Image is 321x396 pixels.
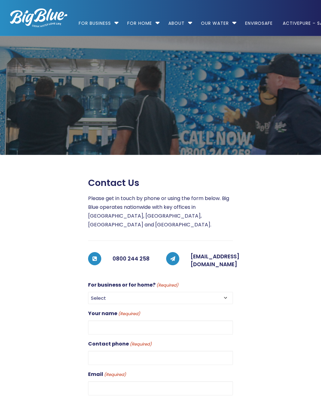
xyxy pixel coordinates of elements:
[156,282,179,289] span: (Required)
[88,177,139,188] span: Contact us
[88,194,233,229] p: Please get in touch by phone or using the form below. Big Blue operates nationwide with key offic...
[118,310,140,318] span: (Required)
[104,371,126,378] span: (Required)
[129,341,152,348] span: (Required)
[191,253,239,268] a: [EMAIL_ADDRESS][DOMAIN_NAME]
[10,8,67,27] img: logo
[88,340,152,348] label: Contact phone
[88,309,140,318] label: Your name
[88,281,178,289] label: For business or for home?
[113,255,150,262] a: 0800 244 258
[88,370,126,379] label: Email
